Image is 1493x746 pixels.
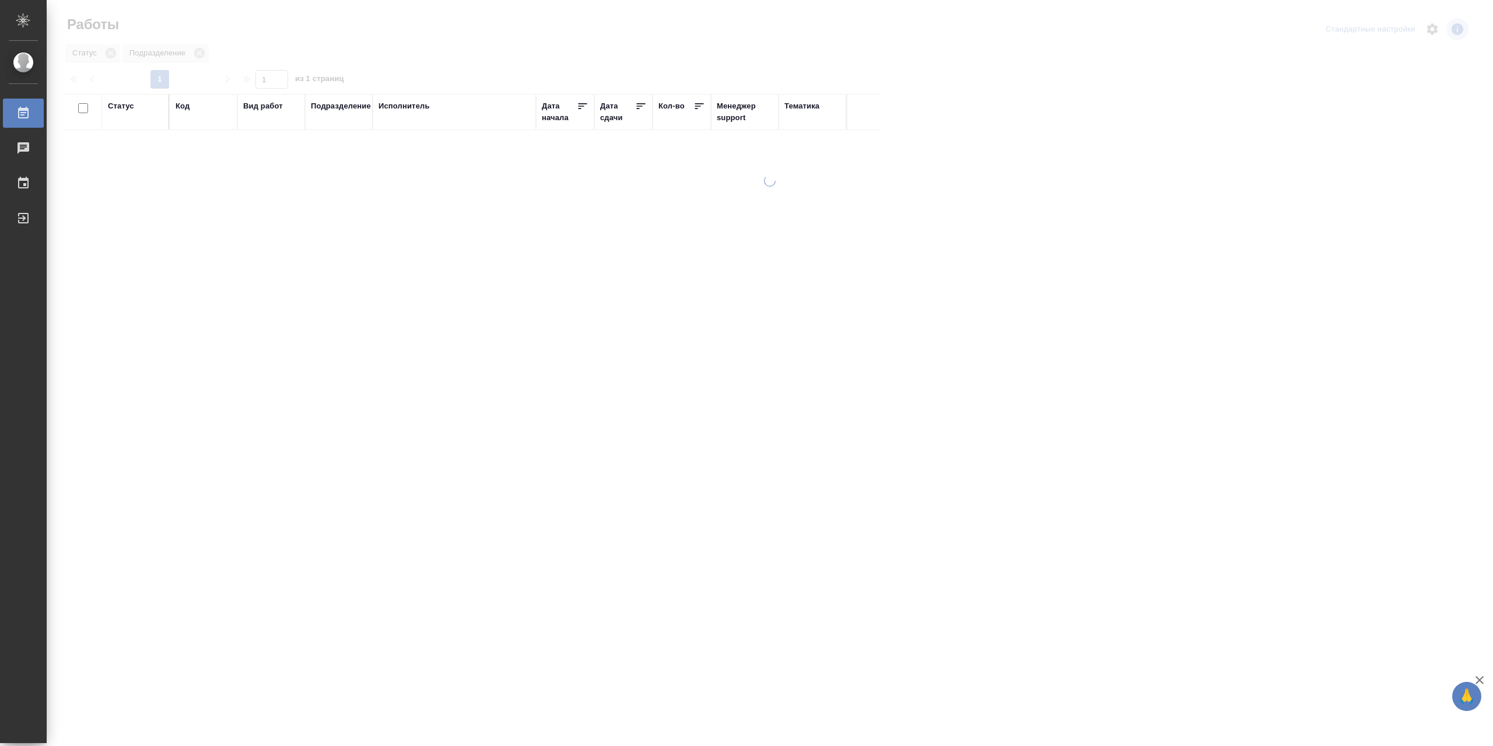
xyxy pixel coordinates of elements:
[108,100,134,112] div: Статус
[658,100,685,112] div: Кол-во
[1457,684,1477,709] span: 🙏
[1452,682,1481,711] button: 🙏
[311,100,371,112] div: Подразделение
[176,100,190,112] div: Код
[542,100,577,124] div: Дата начала
[243,100,283,112] div: Вид работ
[600,100,635,124] div: Дата сдачи
[717,100,773,124] div: Менеджер support
[378,100,430,112] div: Исполнитель
[784,100,819,112] div: Тематика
